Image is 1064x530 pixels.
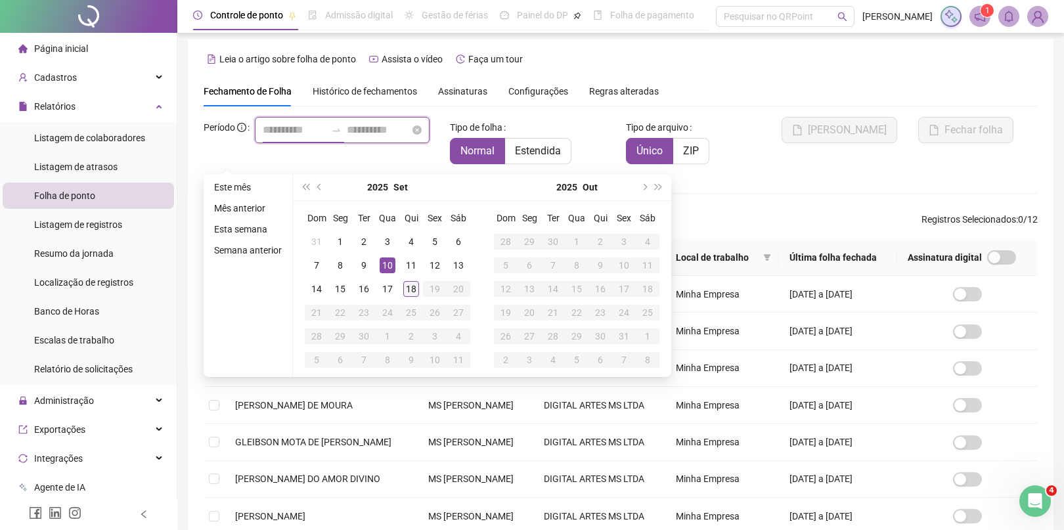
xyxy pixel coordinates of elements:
span: file-text [207,55,216,64]
td: 2025-10-17 [612,277,636,301]
span: search [837,12,847,22]
td: 2025-11-08 [636,348,659,372]
th: Qua [376,206,399,230]
td: [DATE] a [DATE] [779,313,897,349]
td: 2025-10-23 [588,301,612,324]
td: 2025-10-26 [494,324,518,348]
td: 2025-10-04 [447,324,470,348]
span: instagram [68,506,81,519]
div: 5 [427,234,443,250]
span: history [456,55,465,64]
span: lock [18,396,28,405]
td: 2025-09-08 [328,254,352,277]
span: 1 [985,6,990,15]
div: 23 [356,305,372,320]
div: 13 [451,257,466,273]
span: Painel do DP [517,10,568,20]
td: Minha Empresa [665,313,779,349]
th: Ter [541,206,565,230]
span: Localização de registros [34,277,133,288]
td: 2025-11-03 [518,348,541,372]
td: 2025-09-21 [305,301,328,324]
td: 2025-09-27 [447,301,470,324]
span: Registros Selecionados [921,214,1016,225]
div: 29 [332,328,348,344]
span: file [18,102,28,111]
div: 19 [427,281,443,297]
th: Sex [612,206,636,230]
td: 2025-10-07 [352,348,376,372]
div: 2 [356,234,372,250]
td: 2025-10-05 [305,348,328,372]
span: [PERSON_NAME] [862,9,933,24]
button: year panel [556,174,577,200]
td: Minha Empresa [665,387,779,424]
div: 23 [592,305,608,320]
img: 74735 [1028,7,1048,26]
td: 2025-11-01 [636,324,659,348]
td: [DATE] a [DATE] [779,350,897,387]
button: next-year [636,174,651,200]
td: 2025-10-10 [612,254,636,277]
span: GLEIBSON MOTA DE [PERSON_NAME] [235,437,391,447]
th: Seg [328,206,352,230]
div: 18 [403,281,419,297]
button: [PERSON_NAME] [782,117,897,143]
span: Leia o artigo sobre folha de ponto [219,54,356,64]
sup: 1 [981,4,994,17]
td: 2025-10-03 [612,230,636,254]
td: 2025-09-06 [447,230,470,254]
div: 19 [498,305,514,320]
span: Tipo de arquivo [626,120,688,135]
button: year panel [367,174,388,200]
span: Listagem de colaboradores [34,133,145,143]
span: Configurações [508,87,568,96]
td: 2025-11-04 [541,348,565,372]
div: 8 [332,257,348,273]
div: 3 [521,352,537,368]
td: 2025-10-28 [541,324,565,348]
th: Qua [565,206,588,230]
td: 2025-10-24 [612,301,636,324]
button: super-prev-year [298,174,313,200]
li: Semana anterior [209,242,287,258]
div: 6 [521,257,537,273]
td: 2025-11-02 [494,348,518,372]
td: 2025-10-16 [588,277,612,301]
span: Faça um tour [468,54,523,64]
td: DIGITAL ARTES MS LTDA [533,461,665,498]
td: 2025-10-19 [494,301,518,324]
td: 2025-10-02 [588,230,612,254]
td: 2025-10-31 [612,324,636,348]
div: 29 [521,234,537,250]
td: 2025-09-20 [447,277,470,301]
td: MS [PERSON_NAME] [418,387,533,424]
div: 15 [332,281,348,297]
div: 12 [427,257,443,273]
span: Integrações [34,453,83,464]
span: Administração [34,395,94,406]
span: : 0 / 12 [921,212,1038,233]
td: 2025-10-27 [518,324,541,348]
img: sparkle-icon.fc2bf0ac1784a2077858766a79e2daf3.svg [944,9,958,24]
div: 7 [616,352,632,368]
td: Minha Empresa [665,424,779,460]
span: Controle de ponto [210,10,283,20]
div: 17 [616,281,632,297]
td: 2025-10-11 [447,348,470,372]
td: 2025-08-31 [305,230,328,254]
div: 27 [451,305,466,320]
span: close-circle [412,125,422,135]
span: [PERSON_NAME] [235,511,305,521]
td: 2025-09-04 [399,230,423,254]
div: 16 [592,281,608,297]
div: 17 [380,281,395,297]
td: 2025-10-10 [423,348,447,372]
div: 8 [640,352,655,368]
td: 2025-10-05 [494,254,518,277]
span: youtube [369,55,378,64]
div: 3 [380,234,395,250]
span: [PERSON_NAME] DO AMOR DIVINO [235,474,380,484]
div: 28 [545,328,561,344]
span: file-done [308,11,317,20]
